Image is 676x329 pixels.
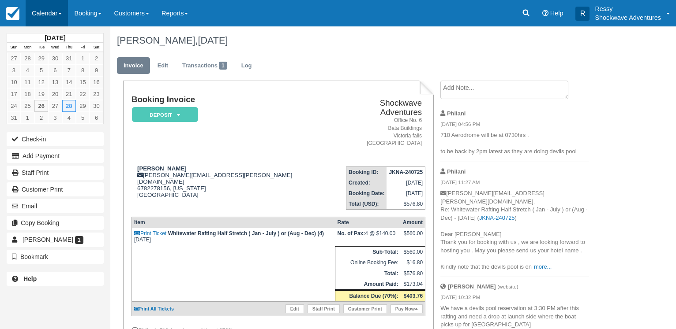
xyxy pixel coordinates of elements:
a: 7 [62,64,76,76]
a: 3 [48,112,62,124]
td: $173.04 [401,279,425,290]
a: Transactions1 [176,57,234,74]
a: Edit [151,57,175,74]
a: 5 [76,112,90,124]
em: [DATE] 10:32 PM [440,294,589,303]
a: 13 [48,76,62,88]
h2: Shockwave Adventures [338,99,422,117]
th: Total: [335,268,401,279]
p: 710 Aerodrome will be at 0730hrs . to be back by 2pm latest as they are doing devils pool [440,131,589,156]
th: Wed [48,43,62,52]
th: Fri [76,43,90,52]
th: Booking ID: [346,166,387,177]
a: 5 [34,64,48,76]
a: 17 [7,88,21,100]
a: more... [534,263,552,270]
a: 12 [34,76,48,88]
a: 9 [90,64,103,76]
th: Created: [346,177,387,188]
th: Sun [7,43,21,52]
span: [PERSON_NAME] [23,236,73,243]
em: [DATE] 04:56 PM [440,121,589,130]
a: 22 [76,88,90,100]
a: Staff Print [7,166,104,180]
p: Ressy [595,4,661,13]
a: Customer Print [343,304,387,313]
em: Deposit [132,107,198,122]
a: Print All Tickets [134,306,174,311]
a: Deposit [131,107,195,123]
h1: Booking Invoice [131,95,334,104]
button: Email [7,199,104,213]
a: 3 [7,64,21,76]
img: checkfront-main-nav-mini-logo.png [6,7,19,20]
td: $576.80 [401,268,425,279]
a: 4 [62,112,76,124]
td: Online Booking Fee: [335,257,401,268]
p: [PERSON_NAME][EMAIL_ADDRESS][PERSON_NAME][DOMAIN_NAME], Re: Whitewater Rafting Half Stretch ( Jan... [440,189,589,271]
a: 30 [90,100,103,112]
th: Mon [21,43,34,52]
th: Tue [34,43,48,52]
button: Add Payment [7,149,104,163]
strong: $403.76 [404,293,423,299]
a: Log [235,57,259,74]
strong: [PERSON_NAME] [137,165,187,172]
span: 1 [75,236,83,244]
address: Office No. 6 Bata Buildings Victoria falls [GEOGRAPHIC_DATA] [338,117,422,147]
a: 2 [90,52,103,64]
th: Sub-Total: [335,246,401,257]
p: We have a devils pool reservation at 3:30 PM after this rafting and need a drop at launch side wh... [440,304,589,329]
a: 11 [21,76,34,88]
a: 27 [48,100,62,112]
button: Check-in [7,132,104,146]
a: 8 [76,64,90,76]
th: Amount [401,217,425,228]
div: $560.00 [403,230,423,244]
a: 29 [34,52,48,64]
span: [DATE] [198,35,228,46]
td: [DATE] [387,177,425,188]
a: Help [7,272,104,286]
a: 15 [76,76,90,88]
a: 25 [21,100,34,112]
th: Balance Due (70%): [335,290,401,301]
a: 1 [76,52,90,64]
td: [DATE] [131,228,335,246]
a: 19 [34,88,48,100]
a: 20 [48,88,62,100]
a: 4 [21,64,34,76]
strong: JKNA-240725 [389,169,423,175]
th: Booking Date: [346,188,387,199]
td: $576.80 [387,199,425,210]
a: 21 [62,88,76,100]
a: 31 [7,112,21,124]
span: 1 [219,62,227,70]
strong: Whitewater Rafting Half Stretch ( Jan - July ) or (Aug - Dec) (4) [168,230,324,237]
a: 27 [7,52,21,64]
a: Pay Now [391,304,423,313]
a: 18 [21,88,34,100]
h1: [PERSON_NAME], [117,35,611,46]
a: 30 [48,52,62,64]
td: $16.80 [401,257,425,268]
strong: Philani [447,110,466,117]
strong: [DATE] [45,34,65,41]
th: Rate [335,217,401,228]
th: Total (USD): [346,199,387,210]
a: [PERSON_NAME] 1 [7,233,104,247]
a: Print Ticket [134,230,166,237]
strong: [PERSON_NAME] [448,283,496,290]
a: 1 [21,112,34,124]
a: 24 [7,100,21,112]
td: $560.00 [401,246,425,257]
a: 31 [62,52,76,64]
th: Sat [90,43,103,52]
a: 16 [90,76,103,88]
th: Amount Paid: [335,279,401,290]
button: Bookmark [7,250,104,264]
i: Help [542,10,548,16]
a: 23 [90,88,103,100]
strong: Philani [447,168,466,175]
strong: No. of Pax [338,230,365,237]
